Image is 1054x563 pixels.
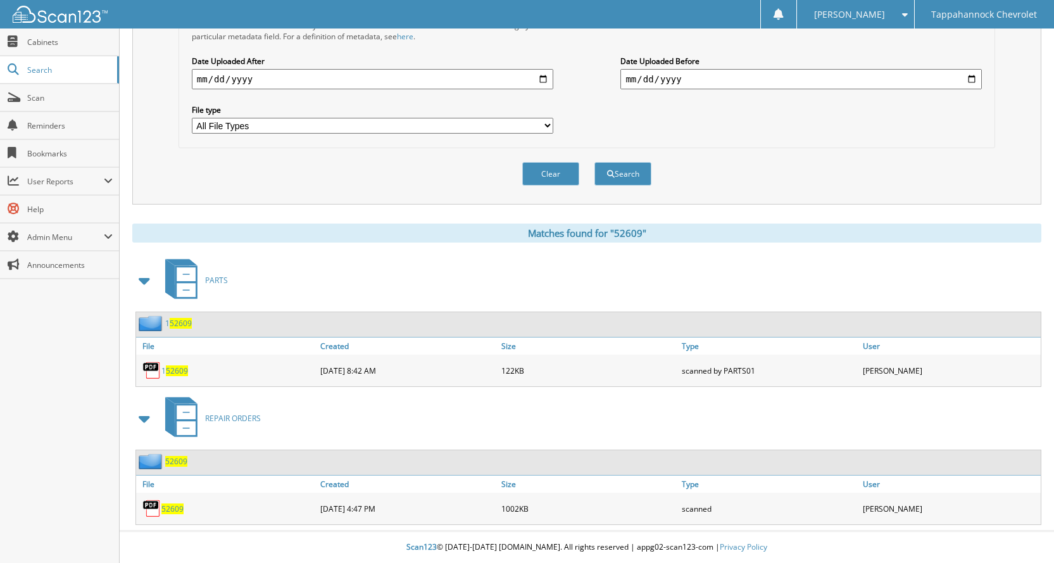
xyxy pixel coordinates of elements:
[679,496,860,521] div: scanned
[27,260,113,270] span: Announcements
[498,338,679,355] a: Size
[860,476,1041,493] a: User
[317,476,498,493] a: Created
[165,456,187,467] a: 52609
[158,393,261,443] a: REPAIR ORDERS
[860,496,1041,521] div: [PERSON_NAME]
[192,20,553,42] div: All metadata fields are searched by default. Select a cabinet with metadata to enable filtering b...
[679,338,860,355] a: Type
[165,318,192,329] a: 152609
[158,255,228,305] a: PARTS
[991,502,1054,563] iframe: Chat Widget
[860,338,1041,355] a: User
[814,11,885,18] span: [PERSON_NAME]
[406,541,437,552] span: Scan123
[170,318,192,329] span: 52609
[594,162,651,186] button: Search
[192,69,553,89] input: start
[166,365,188,376] span: 52609
[205,413,261,424] span: REPAIR ORDERS
[620,69,982,89] input: end
[13,6,108,23] img: scan123-logo-white.svg
[317,496,498,521] div: [DATE] 4:47 PM
[205,275,228,286] span: PARTS
[931,11,1037,18] span: Tappahannock Chevrolet
[27,65,111,75] span: Search
[192,104,553,115] label: File type
[27,120,113,131] span: Reminders
[27,148,113,159] span: Bookmarks
[142,361,161,380] img: PDF.png
[27,37,113,47] span: Cabinets
[161,365,188,376] a: 152609
[27,92,113,103] span: Scan
[498,358,679,383] div: 122KB
[192,56,553,66] label: Date Uploaded After
[498,476,679,493] a: Size
[139,453,165,469] img: folder2.png
[620,56,982,66] label: Date Uploaded Before
[27,232,104,243] span: Admin Menu
[317,358,498,383] div: [DATE] 8:42 AM
[136,476,317,493] a: File
[139,315,165,331] img: folder2.png
[317,338,498,355] a: Created
[27,204,113,215] span: Help
[27,176,104,187] span: User Reports
[679,476,860,493] a: Type
[136,338,317,355] a: File
[498,496,679,521] div: 1002KB
[161,503,184,514] a: 52609
[132,224,1041,243] div: Matches found for "52609"
[142,499,161,518] img: PDF.png
[120,532,1054,563] div: © [DATE]-[DATE] [DOMAIN_NAME]. All rights reserved | appg02-scan123-com |
[720,541,767,552] a: Privacy Policy
[679,358,860,383] div: scanned by PARTS01
[522,162,579,186] button: Clear
[397,31,413,42] a: here
[860,358,1041,383] div: [PERSON_NAME]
